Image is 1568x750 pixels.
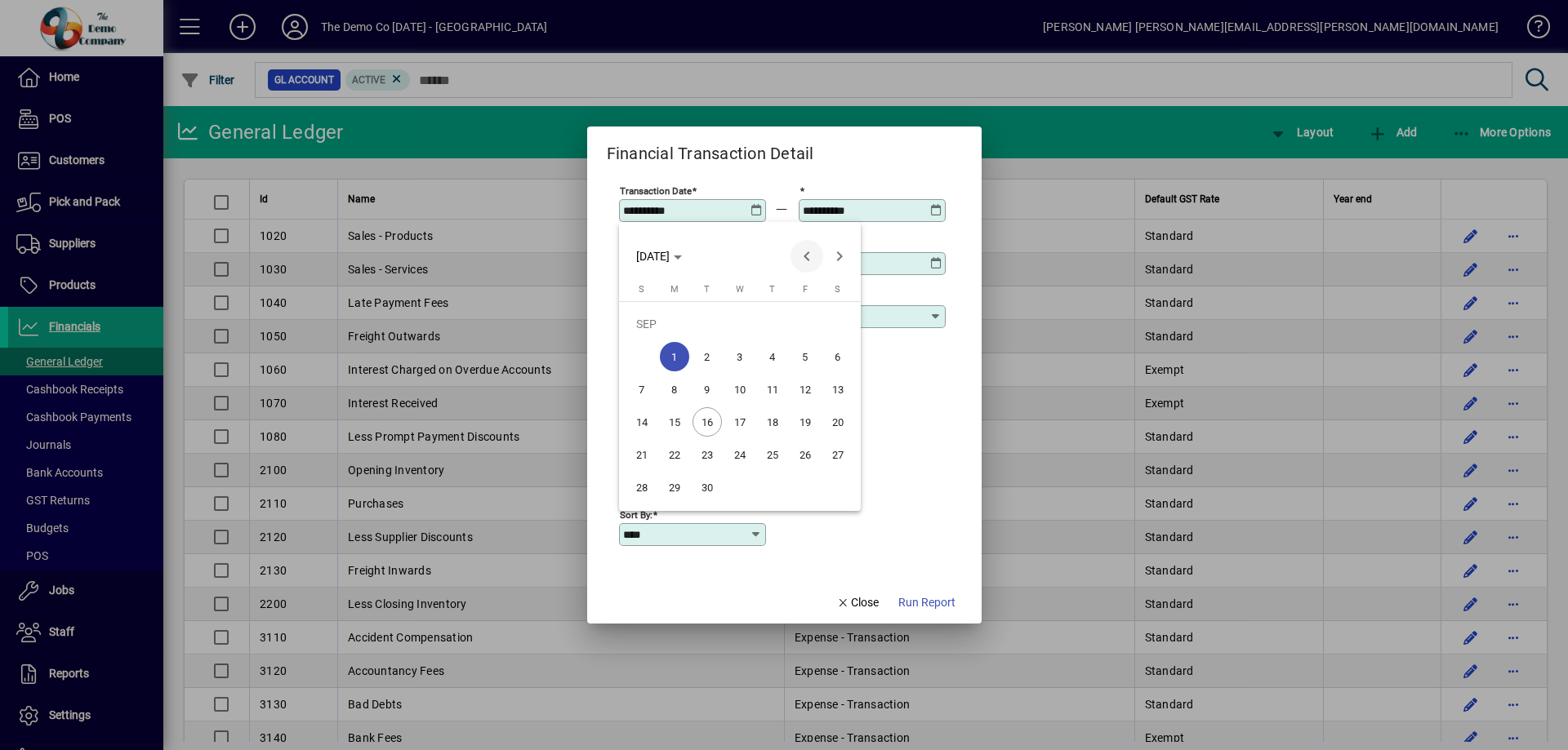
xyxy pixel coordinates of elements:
[660,407,689,437] span: 15
[693,440,722,469] span: 23
[758,407,787,437] span: 18
[823,440,853,469] span: 27
[704,284,710,295] span: T
[627,473,657,502] span: 28
[789,340,822,373] button: Fri Sep 05 2025
[791,375,820,404] span: 12
[626,308,854,340] td: SEP
[725,342,755,371] span: 3
[670,284,679,295] span: M
[626,471,658,504] button: Sun Sep 28 2025
[627,407,657,437] span: 14
[822,373,854,406] button: Sat Sep 13 2025
[756,438,789,471] button: Thu Sep 25 2025
[636,250,670,263] span: [DATE]
[627,440,657,469] span: 21
[691,471,724,504] button: Tue Sep 30 2025
[758,375,787,404] span: 11
[627,375,657,404] span: 7
[639,284,644,295] span: S
[791,342,820,371] span: 5
[693,473,722,502] span: 30
[822,406,854,438] button: Sat Sep 20 2025
[626,438,658,471] button: Sun Sep 21 2025
[789,438,822,471] button: Fri Sep 26 2025
[756,340,789,373] button: Thu Sep 04 2025
[758,440,787,469] span: 25
[725,407,755,437] span: 17
[823,342,853,371] span: 6
[725,440,755,469] span: 24
[835,284,840,295] span: S
[823,240,856,273] button: Next month
[724,438,756,471] button: Wed Sep 24 2025
[658,373,691,406] button: Mon Sep 08 2025
[630,242,688,271] button: Choose month and year
[803,284,808,295] span: F
[791,407,820,437] span: 19
[658,438,691,471] button: Mon Sep 22 2025
[626,406,658,438] button: Sun Sep 14 2025
[658,406,691,438] button: Mon Sep 15 2025
[823,407,853,437] span: 20
[693,342,722,371] span: 2
[658,340,691,373] button: Mon Sep 01 2025
[660,440,689,469] span: 22
[660,375,689,404] span: 8
[789,406,822,438] button: Fri Sep 19 2025
[724,406,756,438] button: Wed Sep 17 2025
[822,438,854,471] button: Sat Sep 27 2025
[691,340,724,373] button: Tue Sep 02 2025
[691,438,724,471] button: Tue Sep 23 2025
[691,373,724,406] button: Tue Sep 09 2025
[823,375,853,404] span: 13
[789,373,822,406] button: Fri Sep 12 2025
[660,473,689,502] span: 29
[660,342,689,371] span: 1
[724,373,756,406] button: Wed Sep 10 2025
[626,373,658,406] button: Sun Sep 07 2025
[725,375,755,404] span: 10
[791,240,823,273] button: Previous month
[822,340,854,373] button: Sat Sep 06 2025
[724,340,756,373] button: Wed Sep 03 2025
[736,284,744,295] span: W
[756,373,789,406] button: Thu Sep 11 2025
[691,406,724,438] button: Tue Sep 16 2025
[758,342,787,371] span: 4
[791,440,820,469] span: 26
[693,375,722,404] span: 9
[756,406,789,438] button: Thu Sep 18 2025
[693,407,722,437] span: 16
[658,471,691,504] button: Mon Sep 29 2025
[769,284,775,295] span: T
